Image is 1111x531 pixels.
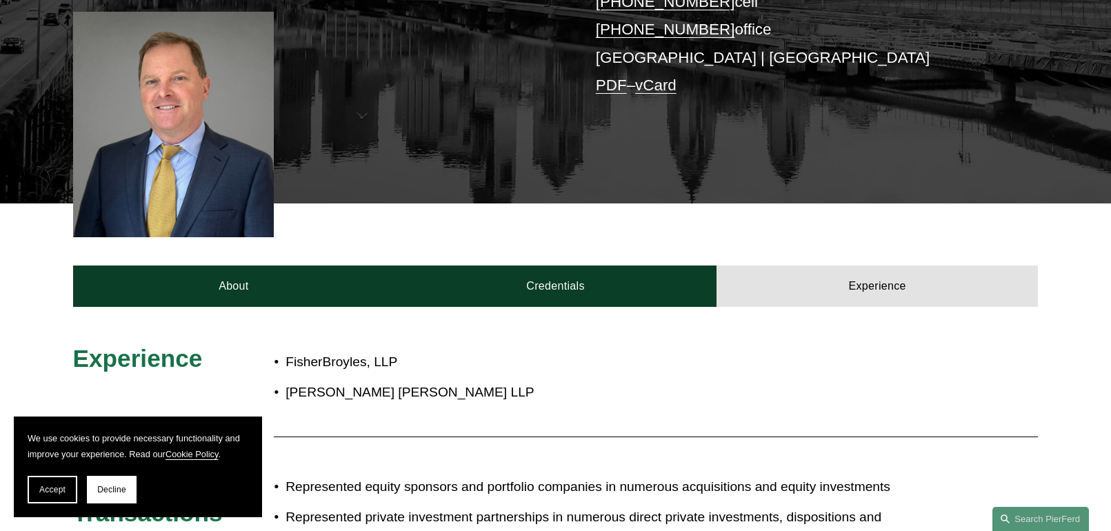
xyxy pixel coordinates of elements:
[39,485,66,494] span: Accept
[286,381,917,405] p: [PERSON_NAME] [PERSON_NAME] LLP
[394,265,717,307] a: Credentials
[596,77,627,94] a: PDF
[286,350,917,374] p: FisherBroyles, LLP
[28,430,248,462] p: We use cookies to provide necessary functionality and improve your experience. Read our .
[73,345,203,372] span: Experience
[635,77,677,94] a: vCard
[73,265,395,307] a: About
[286,475,917,499] p: Represented equity sponsors and portfolio companies in numerous acquisitions and equity investments
[596,21,735,38] a: [PHONE_NUMBER]
[14,417,262,517] section: Cookie banner
[166,449,219,459] a: Cookie Policy
[97,485,126,494] span: Decline
[717,265,1039,307] a: Experience
[992,507,1089,531] a: Search this site
[87,476,137,503] button: Decline
[28,476,77,503] button: Accept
